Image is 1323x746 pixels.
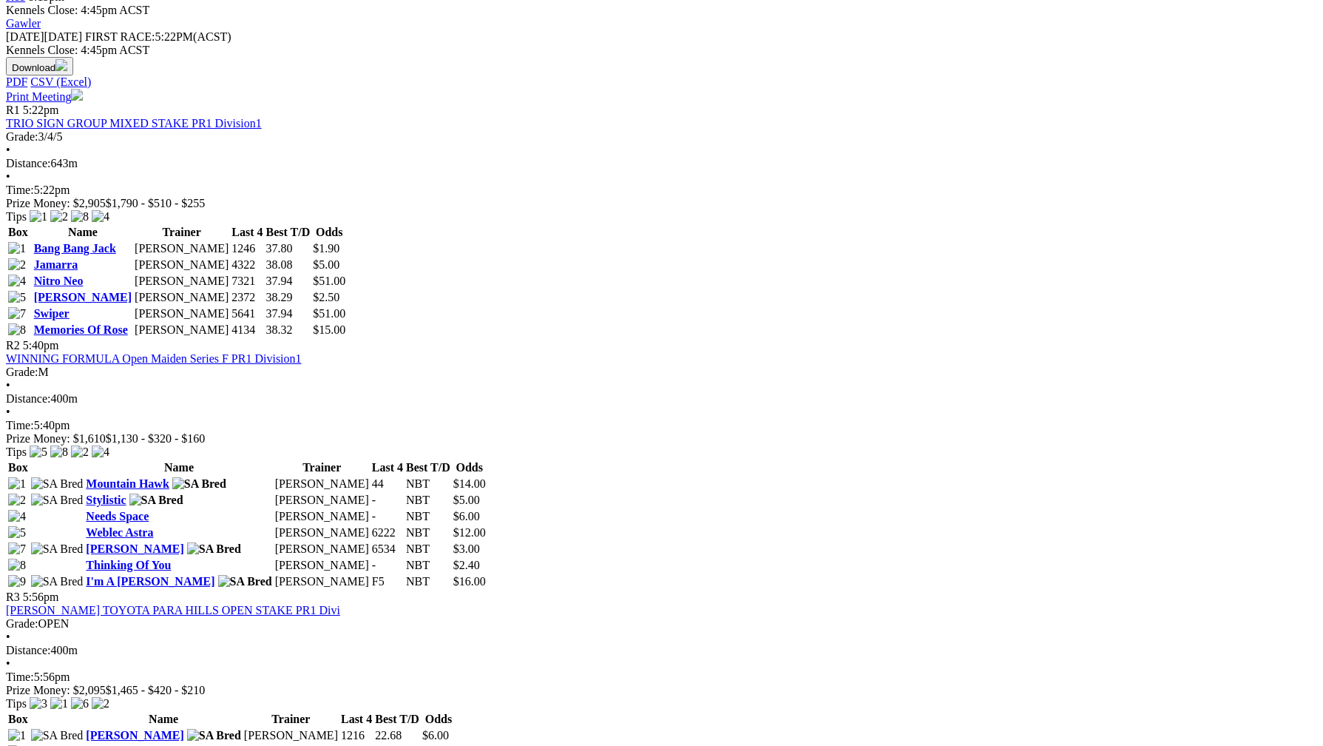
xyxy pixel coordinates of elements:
[371,509,404,524] td: -
[92,210,109,224] img: 4
[6,617,38,630] span: Grade:
[134,306,229,321] td: [PERSON_NAME]
[405,493,451,508] td: NBT
[231,258,263,272] td: 4322
[8,526,26,540] img: 5
[6,392,50,405] span: Distance:
[134,274,229,289] td: [PERSON_NAME]
[274,574,370,589] td: [PERSON_NAME]
[31,494,84,507] img: SA Bred
[405,509,451,524] td: NBT
[34,242,116,255] a: Bang Bang Jack
[31,575,84,588] img: SA Bred
[312,225,346,240] th: Odds
[34,323,128,336] a: Memories Of Rose
[8,510,26,523] img: 4
[6,144,10,156] span: •
[313,323,345,336] span: $15.00
[85,30,231,43] span: 5:22PM(ACST)
[453,542,480,555] span: $3.00
[187,542,241,556] img: SA Bred
[371,558,404,573] td: -
[340,728,373,743] td: 1216
[6,90,83,103] a: Print Meeting
[172,477,226,491] img: SA Bred
[265,241,311,256] td: 37.80
[34,291,132,303] a: [PERSON_NAME]
[8,226,28,238] span: Box
[85,30,155,43] span: FIRST RACE:
[453,575,486,588] span: $16.00
[6,170,10,183] span: •
[265,274,311,289] td: 37.94
[6,197,1317,210] div: Prize Money: $2,905
[8,242,26,255] img: 1
[6,57,73,75] button: Download
[274,558,370,573] td: [PERSON_NAME]
[371,493,404,508] td: -
[134,241,229,256] td: [PERSON_NAME]
[71,89,83,101] img: printer.svg
[6,446,27,458] span: Tips
[405,558,451,573] td: NBT
[71,697,89,710] img: 6
[86,729,183,742] a: [PERSON_NAME]
[71,210,89,224] img: 8
[6,184,1317,197] div: 5:22pm
[34,275,84,287] a: Nitro Neo
[8,494,26,507] img: 2
[231,323,263,337] td: 4134
[134,225,229,240] th: Trainer
[6,17,41,30] a: Gawler
[85,460,272,475] th: Name
[371,460,404,475] th: Last 4
[218,575,272,588] img: SA Bred
[6,4,149,16] span: Kennels Close: 4:45pm ACST
[23,104,59,116] span: 5:22pm
[313,242,339,255] span: $1.90
[6,432,1317,446] div: Prize Money: $1,610
[313,275,345,287] span: $51.00
[274,509,370,524] td: [PERSON_NAME]
[453,477,486,490] span: $14.00
[6,44,1317,57] div: Kennels Close: 4:45pm ACST
[187,729,241,742] img: SA Bred
[30,446,47,459] img: 5
[8,559,26,572] img: 8
[6,104,20,116] span: R1
[31,477,84,491] img: SA Bred
[371,477,404,491] td: 44
[371,542,404,557] td: 6534
[92,697,109,710] img: 2
[6,339,20,352] span: R2
[243,728,339,743] td: [PERSON_NAME]
[134,290,229,305] td: [PERSON_NAME]
[6,392,1317,406] div: 400m
[340,712,373,727] th: Last 4
[6,591,20,603] span: R3
[374,728,420,743] td: 22.68
[129,494,183,507] img: SA Bred
[6,210,27,223] span: Tips
[50,697,68,710] img: 1
[6,379,10,392] span: •
[6,617,1317,631] div: OPEN
[453,526,486,539] span: $12.00
[6,697,27,710] span: Tips
[405,477,451,491] td: NBT
[231,241,263,256] td: 1246
[6,671,1317,684] div: 5:56pm
[6,75,1317,89] div: Download
[6,75,27,88] a: PDF
[274,477,370,491] td: [PERSON_NAME]
[453,510,480,522] span: $6.00
[6,30,44,43] span: [DATE]
[6,130,38,143] span: Grade:
[86,559,171,571] a: Thinking Of You
[86,575,214,588] a: I'm A [PERSON_NAME]
[422,712,456,727] th: Odds
[8,713,28,725] span: Box
[374,712,420,727] th: Best T/D
[6,631,10,643] span: •
[8,575,26,588] img: 9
